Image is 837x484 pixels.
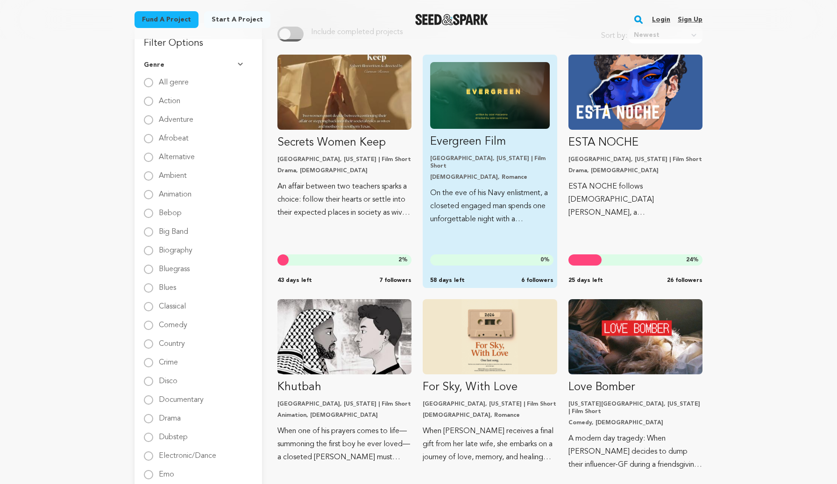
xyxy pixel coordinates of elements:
[568,167,702,175] p: Drama, [DEMOGRAPHIC_DATA]
[686,256,699,264] span: %
[159,277,176,292] label: Blues
[277,380,411,395] p: Khutbah
[568,156,702,163] p: [GEOGRAPHIC_DATA], [US_STATE] | Film Short
[277,277,312,284] span: 43 days left
[568,135,702,150] p: ESTA NOCHE
[430,62,549,226] a: Fund Evergreen Film
[568,180,702,219] p: ESTA NOCHE follows [DEMOGRAPHIC_DATA] [PERSON_NAME], a [DEMOGRAPHIC_DATA], homeless runaway, conf...
[379,277,411,284] span: 7 followers
[277,55,411,219] a: Fund Secrets Women Keep
[159,445,216,460] label: Electronic/Dance
[423,400,557,408] p: [GEOGRAPHIC_DATA], [US_STATE] | Film Short
[568,419,702,427] p: Comedy, [DEMOGRAPHIC_DATA]
[430,277,465,284] span: 58 days left
[430,174,549,181] p: [DEMOGRAPHIC_DATA], Romance
[277,167,411,175] p: Drama, [DEMOGRAPHIC_DATA]
[159,407,181,422] label: Drama
[159,202,182,217] label: Bebop
[540,256,550,264] span: %
[159,127,189,142] label: Afrobeat
[159,295,186,310] label: Classical
[415,14,489,25] a: Seed&Spark Homepage
[277,425,411,464] p: When one of his prayers comes to life—summoning the first boy he ever loved—a closeted [PERSON_NA...
[159,258,190,273] label: Bluegrass
[423,380,557,395] p: For Sky, With Love
[204,11,270,28] a: Start a project
[159,370,177,385] label: Disco
[423,299,557,464] a: Fund For Sky, With Love
[277,412,411,419] p: Animation, [DEMOGRAPHIC_DATA]
[430,134,549,149] p: Evergreen Film
[568,55,702,219] a: Fund ESTA NOCHE
[398,256,408,264] span: %
[652,12,670,27] a: Login
[159,146,195,161] label: Alternative
[144,60,164,70] span: Genre
[159,426,188,441] label: Dubstep
[568,432,702,471] p: A modern day tragedy: When [PERSON_NAME] decides to dump their influencer-GF during a friendsgivi...
[277,299,411,464] a: Fund Khutbah
[686,257,693,263] span: 24
[159,109,193,124] label: Adventure
[238,63,245,67] img: Seed&Spark Arrow Down Icon
[159,239,192,254] label: Biography
[277,156,411,163] p: [GEOGRAPHIC_DATA], [US_STATE] | Film Short
[568,299,702,471] a: Fund Love Bomber
[135,11,199,28] a: Fund a project
[398,257,402,263] span: 2
[159,333,185,348] label: Country
[277,400,411,408] p: [GEOGRAPHIC_DATA], [US_STATE] | Film Short
[568,277,603,284] span: 25 days left
[540,257,544,263] span: 0
[159,183,192,198] label: Animation
[415,14,489,25] img: Seed&Spark Logo Dark Mode
[423,425,557,464] p: When [PERSON_NAME] receives a final gift from her late wife, she embarks on a journey of love, me...
[423,412,557,419] p: [DEMOGRAPHIC_DATA], Romance
[159,221,188,236] label: Big Band
[430,187,549,226] p: On the eve of his Navy enlistment, a closeted engaged man spends one unforgettable night with a c...
[159,71,189,86] label: All genre
[277,180,411,219] p: An affair between two teachers sparks a choice: follow their hearts or settle into their expected...
[277,135,411,150] p: Secrets Women Keep
[568,380,702,395] p: Love Bomber
[667,277,702,284] span: 26 followers
[159,314,187,329] label: Comedy
[430,155,549,170] p: [GEOGRAPHIC_DATA], [US_STATE] | Film Short
[521,277,553,284] span: 6 followers
[568,400,702,415] p: [US_STATE][GEOGRAPHIC_DATA], [US_STATE] | Film Short
[159,389,204,404] label: Documentary
[144,53,253,77] button: Genre
[159,463,174,478] label: Emo
[159,90,180,105] label: Action
[159,165,187,180] label: Ambient
[159,351,178,366] label: Crime
[678,12,702,27] a: Sign up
